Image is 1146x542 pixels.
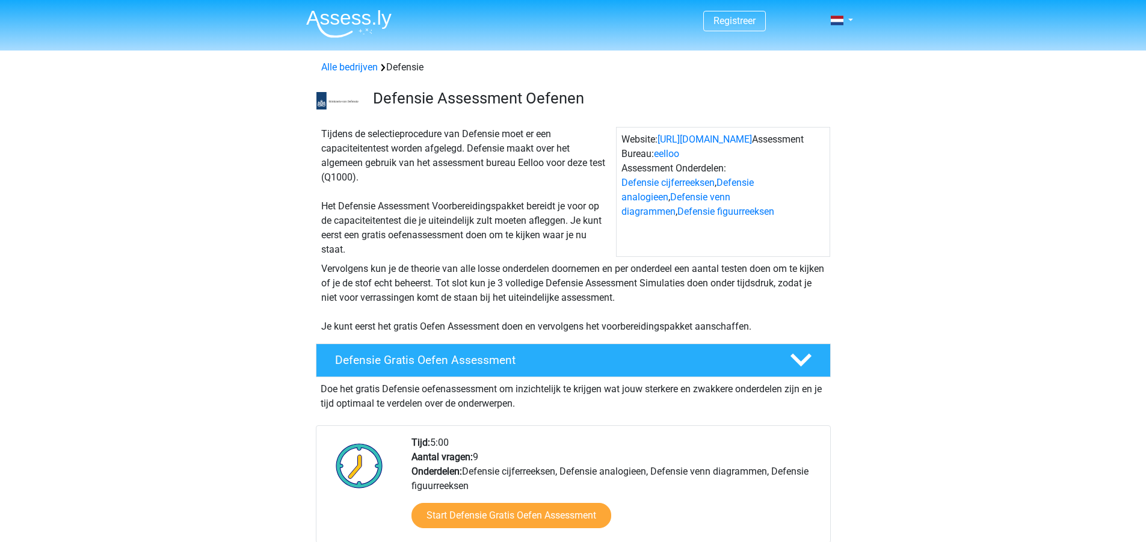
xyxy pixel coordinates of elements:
div: Website: Assessment Bureau: Assessment Onderdelen: , , , [616,127,830,257]
a: Defensie Gratis Oefen Assessment [311,343,836,377]
div: Defensie [316,60,830,75]
b: Onderdelen: [411,466,462,477]
a: Defensie figuurreeksen [677,206,774,217]
a: Defensie cijferreeksen [621,177,715,188]
h4: Defensie Gratis Oefen Assessment [335,353,771,367]
img: Assessly [306,10,392,38]
img: Klok [329,436,390,496]
a: Defensie venn diagrammen [621,191,730,217]
a: Registreer [713,15,756,26]
a: [URL][DOMAIN_NAME] [658,134,752,145]
div: Doe het gratis Defensie oefenassessment om inzichtelijk te krijgen wat jouw sterkere en zwakkere ... [316,377,831,411]
div: Vervolgens kun je de theorie van alle losse onderdelen doornemen en per onderdeel een aantal test... [316,262,830,334]
a: Defensie analogieen [621,177,754,203]
b: Aantal vragen: [411,451,473,463]
a: Start Defensie Gratis Oefen Assessment [411,503,611,528]
a: eelloo [654,148,679,159]
a: Alle bedrijven [321,61,378,73]
b: Tijd: [411,437,430,448]
h3: Defensie Assessment Oefenen [373,89,821,108]
div: Tijdens de selectieprocedure van Defensie moet er een capaciteitentest worden afgelegd. Defensie ... [316,127,616,257]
